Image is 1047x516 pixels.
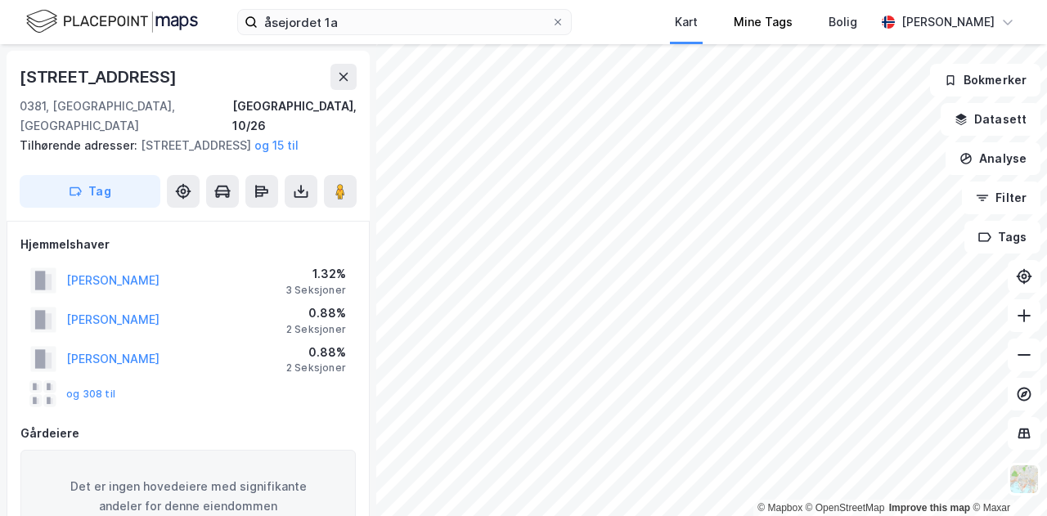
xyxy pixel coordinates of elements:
div: 2 Seksjoner [286,323,346,336]
button: Bokmerker [930,64,1040,96]
div: Gårdeiere [20,424,356,443]
button: Analyse [946,142,1040,175]
div: Mine Tags [734,12,793,32]
a: Mapbox [757,502,802,514]
span: Tilhørende adresser: [20,138,141,152]
a: OpenStreetMap [806,502,885,514]
input: Søk på adresse, matrikkel, gårdeiere, leietakere eller personer [258,10,551,34]
div: Kart [675,12,698,32]
button: Tag [20,175,160,208]
a: Improve this map [889,502,970,514]
button: Filter [962,182,1040,214]
div: [GEOGRAPHIC_DATA], 10/26 [232,96,357,136]
div: [PERSON_NAME] [901,12,995,32]
div: 2 Seksjoner [286,361,346,375]
div: 0381, [GEOGRAPHIC_DATA], [GEOGRAPHIC_DATA] [20,96,232,136]
div: [STREET_ADDRESS] [20,136,344,155]
button: Datasett [941,103,1040,136]
iframe: Chat Widget [965,437,1047,516]
div: Bolig [829,12,857,32]
button: Tags [964,221,1040,254]
div: [STREET_ADDRESS] [20,64,180,90]
div: 0.88% [286,343,346,362]
img: logo.f888ab2527a4732fd821a326f86c7f29.svg [26,7,198,36]
div: 1.32% [285,264,346,284]
div: Hjemmelshaver [20,235,356,254]
div: 3 Seksjoner [285,284,346,297]
div: 0.88% [286,303,346,323]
